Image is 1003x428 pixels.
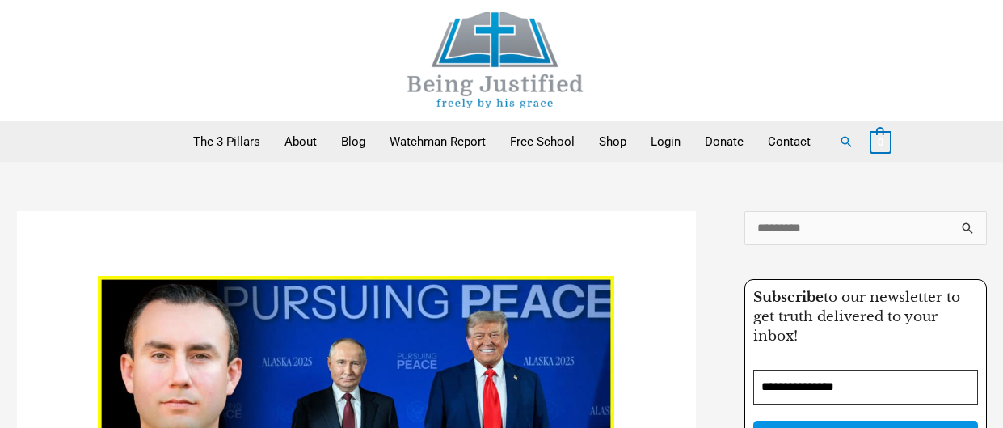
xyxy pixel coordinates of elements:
a: View Shopping Cart, empty [870,134,891,149]
a: Login [638,121,693,162]
a: Watchman Report [377,121,498,162]
a: Contact [756,121,823,162]
a: Shop [587,121,638,162]
span: to our newsletter to get truth delivered to your inbox! [753,289,960,345]
a: Blog [329,121,377,162]
img: Being Justified [374,12,617,108]
span: 0 [878,136,883,148]
a: About [272,121,329,162]
a: Free School [498,121,587,162]
a: The 3 Pillars [181,121,272,162]
a: Search button [839,134,853,149]
strong: Subscribe [753,289,824,306]
nav: Primary Site Navigation [181,121,823,162]
a: Donate [693,121,756,162]
input: Email Address * [753,370,978,405]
